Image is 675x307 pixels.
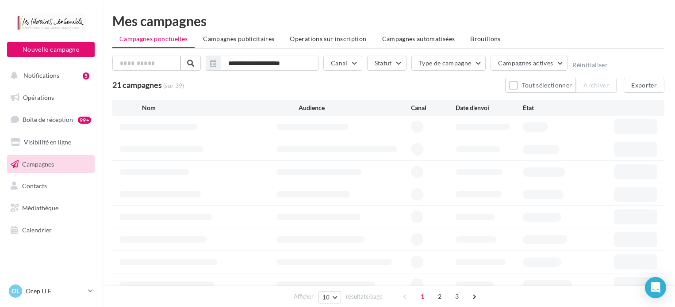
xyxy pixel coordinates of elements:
[26,287,84,296] p: Ocep LLE
[576,78,617,93] button: Archiver
[498,59,553,67] span: Campagnes actives
[142,103,299,112] div: Nom
[624,78,664,93] button: Exporter
[5,133,96,152] a: Visibilité en ligne
[24,138,71,146] span: Visibilité en ligne
[322,294,330,301] span: 10
[411,103,456,112] div: Canal
[382,35,455,42] span: Campagnes automatisées
[5,155,96,174] a: Campagnes
[505,78,576,93] button: Tout sélectionner
[5,221,96,239] a: Calendrier
[5,88,96,107] a: Opérations
[23,94,54,101] span: Opérations
[22,226,52,234] span: Calendrier
[112,14,664,27] div: Mes campagnes
[203,35,274,42] span: Campagnes publicitaires
[470,35,501,42] span: Brouillons
[163,81,184,90] span: (sur 39)
[318,291,341,303] button: 10
[433,289,447,303] span: 2
[112,80,162,90] span: 21 campagnes
[5,66,93,85] button: Notifications 5
[491,56,568,71] button: Campagnes actives
[367,56,407,71] button: Statut
[5,110,96,129] a: Boîte de réception99+
[83,72,89,80] div: 5
[346,292,383,301] span: résultats/page
[290,35,366,42] span: Operations sur inscription
[294,292,314,301] span: Afficher
[78,117,91,124] div: 99+
[22,160,54,167] span: Campagnes
[323,56,362,71] button: Canal
[299,103,410,112] div: Audience
[12,287,19,296] span: OL
[411,56,486,71] button: Type de campagne
[415,289,430,303] span: 1
[23,72,59,79] span: Notifications
[5,177,96,195] a: Contacts
[23,116,73,123] span: Boîte de réception
[645,277,666,298] div: Open Intercom Messenger
[523,103,590,112] div: État
[5,199,96,217] a: Médiathèque
[572,61,608,68] button: Réinitialiser
[7,283,95,299] a: OL Ocep LLE
[450,289,464,303] span: 3
[22,204,58,212] span: Médiathèque
[7,42,95,57] button: Nouvelle campagne
[456,103,523,112] div: Date d'envoi
[22,182,47,190] span: Contacts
